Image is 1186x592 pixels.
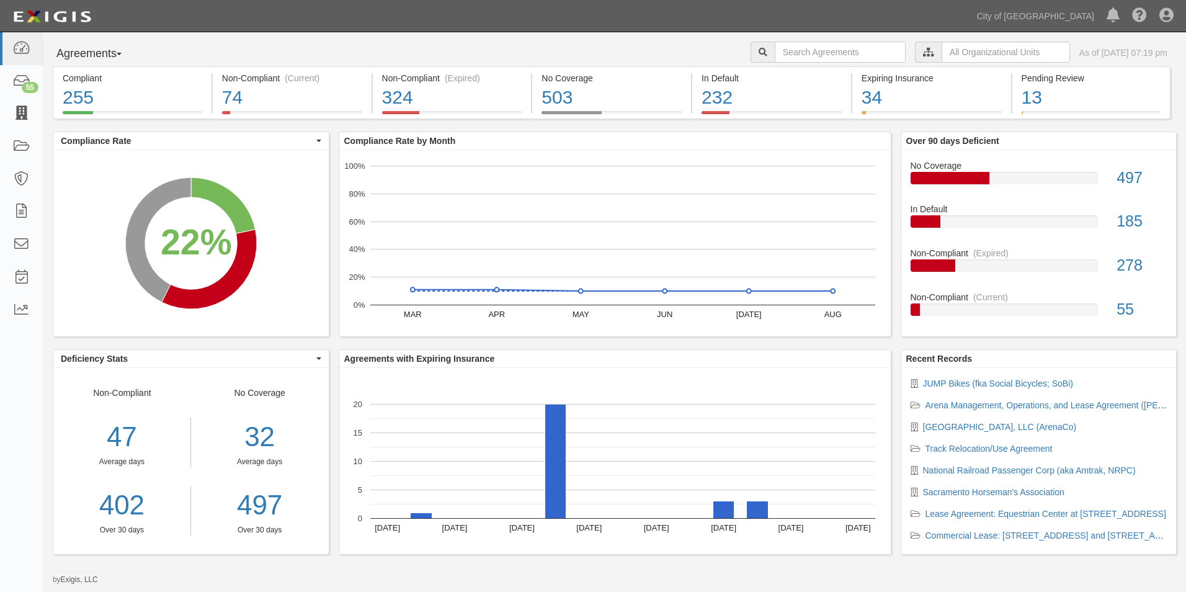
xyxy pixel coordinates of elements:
[711,523,736,532] text: [DATE]
[200,457,319,467] div: Average days
[925,444,1053,454] a: Track Relocation/Use Agreement
[702,84,842,111] div: 232
[382,84,522,111] div: 324
[901,159,1177,172] div: No Coverage
[1107,298,1176,321] div: 55
[901,291,1177,303] div: Non-Compliant
[200,418,319,457] div: 32
[344,354,495,364] b: Agreements with Expiring Insurance
[1107,210,1176,233] div: 185
[344,161,365,171] text: 100%
[9,6,95,28] img: logo-5460c22ac91f19d4615b14bd174203de0afe785f0fc80cf4dbbc73dc1793850b.png
[349,272,365,282] text: 20%
[923,487,1064,497] a: Sacramento Horseman's Association
[862,72,1002,84] div: Expiring Insurance
[906,354,973,364] b: Recent Records
[373,111,532,121] a: Non-Compliant(Expired)324
[572,310,589,319] text: MAY
[442,523,467,532] text: [DATE]
[906,136,999,146] b: Over 90 days Deficient
[445,72,480,84] div: (Expired)
[53,42,146,66] button: Agreements
[353,400,362,409] text: 20
[339,150,891,336] svg: A chart.
[702,72,842,84] div: In Default
[200,486,319,525] a: 497
[222,72,362,84] div: Non-Compliant (Current)
[63,84,202,111] div: 255
[53,132,329,150] button: Compliance Rate
[357,514,362,523] text: 0
[357,485,362,495] text: 5
[911,203,1167,247] a: In Default185
[736,310,761,319] text: [DATE]
[973,291,1008,303] div: (Current)
[61,135,313,147] span: Compliance Rate
[61,575,98,584] a: Exigis, LLC
[576,523,602,532] text: [DATE]
[1012,111,1171,121] a: Pending Review13
[532,111,691,121] a: No Coverage503
[845,523,870,532] text: [DATE]
[942,42,1070,63] input: All Organizational Units
[1107,254,1176,277] div: 278
[53,525,190,536] div: Over 30 days
[403,310,421,319] text: MAR
[353,300,365,310] text: 0%
[775,42,906,63] input: Search Agreements
[161,217,232,268] div: 22%
[911,291,1167,326] a: Non-Compliant(Current)55
[542,84,682,111] div: 503
[285,72,319,84] div: (Current)
[353,428,362,437] text: 15
[901,247,1177,259] div: Non-Compliant
[375,523,400,532] text: [DATE]
[1022,72,1161,84] div: Pending Review
[344,136,456,146] b: Compliance Rate by Month
[353,457,362,466] text: 10
[911,247,1167,291] a: Non-Compliant(Expired)278
[542,72,682,84] div: No Coverage
[643,523,669,532] text: [DATE]
[53,486,190,525] a: 402
[923,422,1077,432] a: [GEOGRAPHIC_DATA], LLC (ArenaCo)
[824,310,841,319] text: AUG
[53,418,190,457] div: 47
[1022,84,1161,111] div: 13
[852,111,1011,121] a: Expiring Insurance34
[53,350,329,367] button: Deficiency Stats
[213,111,372,121] a: Non-Compliant(Current)74
[222,84,362,111] div: 74
[200,525,319,536] div: Over 30 days
[692,111,851,121] a: In Default232
[971,4,1100,29] a: City of [GEOGRAPHIC_DATA]
[657,310,672,319] text: JUN
[923,465,1136,475] a: National Railroad Passenger Corp (aka Amtrak, NRPC)
[973,247,1009,259] div: (Expired)
[63,72,202,84] div: Compliant
[339,368,891,554] div: A chart.
[925,509,1166,519] a: Lease Agreement: Equestrian Center at [STREET_ADDRESS]
[911,159,1167,204] a: No Coverage497
[53,575,98,585] small: by
[349,244,365,254] text: 40%
[53,457,190,467] div: Average days
[382,72,522,84] div: Non-Compliant (Expired)
[61,352,313,365] span: Deficiency Stats
[509,523,534,532] text: [DATE]
[1132,9,1147,24] i: Help Center - Complianz
[53,387,191,536] div: Non-Compliant
[1079,47,1167,59] div: As of [DATE] 07:19 pm
[923,379,1073,388] a: JUMP Bikes (fka Social Bicycles; SoBi)
[488,310,505,319] text: APR
[349,189,365,199] text: 80%
[901,203,1177,215] div: In Default
[22,82,38,93] div: 55
[191,387,329,536] div: No Coverage
[1107,167,1176,189] div: 497
[53,150,329,336] svg: A chart.
[53,111,212,121] a: Compliant255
